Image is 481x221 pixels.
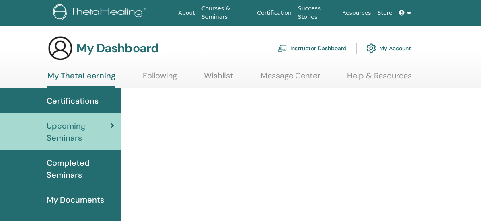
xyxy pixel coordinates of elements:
span: Upcoming Seminars [47,120,110,144]
h3: My Dashboard [76,41,158,55]
a: Resources [339,6,374,20]
a: Courses & Seminars [198,1,254,25]
img: chalkboard-teacher.svg [277,45,287,52]
a: About [175,6,198,20]
a: Wishlist [204,71,233,86]
a: Instructor Dashboard [277,39,347,57]
img: generic-user-icon.jpg [47,35,73,61]
a: Following [143,71,177,86]
img: cog.svg [366,41,376,55]
a: My ThetaLearning [47,71,115,88]
span: My Documents [47,194,104,206]
a: Store [374,6,396,20]
a: My Account [366,39,411,57]
a: Success Stories [295,1,339,25]
a: Message Center [261,71,320,86]
a: Help & Resources [347,71,412,86]
a: Certification [254,6,294,20]
span: Completed Seminars [47,157,114,181]
img: logo.png [53,4,149,22]
span: Certifications [47,95,99,107]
